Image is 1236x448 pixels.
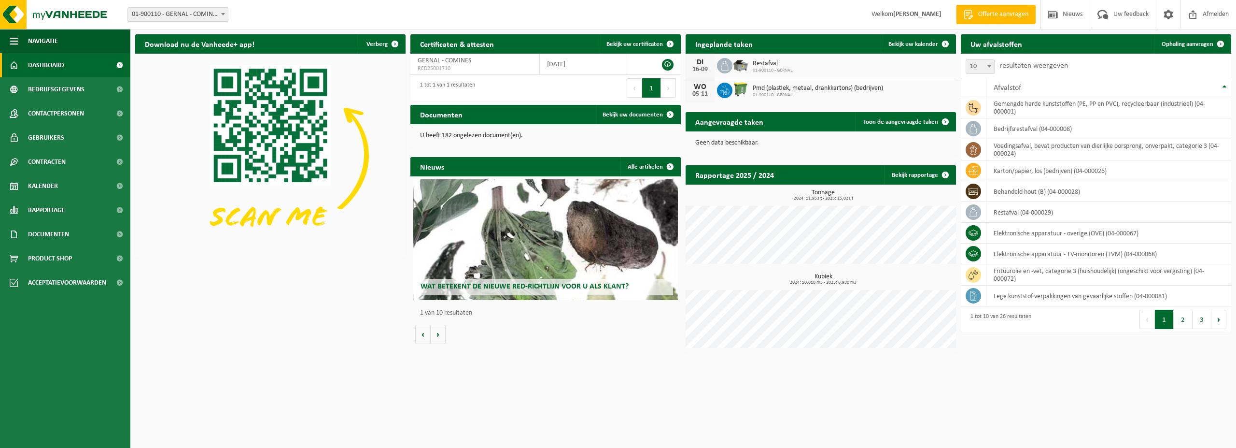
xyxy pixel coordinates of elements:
h2: Uw afvalstoffen [961,34,1032,53]
span: Ophaling aanvragen [1162,41,1213,47]
td: bedrijfsrestafval (04-000008) [986,118,1231,139]
h3: Kubiek [690,274,956,285]
span: Restafval [753,60,792,68]
td: gemengde harde kunststoffen (PE, PP en PVC), recycleerbaar (industrieel) (04-000001) [986,97,1231,118]
span: Bekijk uw certificaten [606,41,663,47]
div: WO [690,83,710,91]
h2: Documenten [410,105,472,124]
span: Bekijk uw kalender [888,41,938,47]
span: Offerte aanvragen [976,10,1031,19]
a: Bekijk rapportage [884,165,955,185]
button: Vorige [415,325,431,344]
h2: Aangevraagde taken [686,112,773,131]
span: Bekijk uw documenten [603,112,663,118]
div: 05-11 [690,91,710,98]
span: 2024: 10,010 m3 - 2025: 6,930 m3 [690,280,956,285]
span: Dashboard [28,53,64,77]
td: [DATE] [540,54,627,75]
a: Wat betekent de nieuwe RED-richtlijn voor u als klant? [413,179,678,300]
button: 2 [1174,310,1193,329]
span: 10 [966,60,994,73]
span: 01-900110 - GERNAL [753,68,792,73]
button: Next [661,78,676,98]
span: Rapportage [28,198,65,222]
td: karton/papier, los (bedrijven) (04-000026) [986,160,1231,181]
img: Download de VHEPlus App [135,54,406,257]
span: 01-900110 - GERNAL - COMINES [128,8,228,21]
td: elektronische apparatuur - overige (OVE) (04-000067) [986,223,1231,244]
td: elektronische apparatuur - TV-monitoren (TVM) (04-000068) [986,244,1231,264]
button: 1 [642,78,661,98]
span: Navigatie [28,29,58,53]
span: Documenten [28,222,69,246]
h2: Nieuws [410,157,454,176]
a: Bekijk uw certificaten [599,34,680,54]
h2: Rapportage 2025 / 2024 [686,165,784,184]
td: frituurolie en -vet, categorie 3 (huishoudelijk) (ongeschikt voor vergisting) (04-000072) [986,264,1231,286]
a: Offerte aanvragen [956,5,1036,24]
span: 2024: 11,953 t - 2025: 15,021 t [690,196,956,201]
div: 1 tot 1 van 1 resultaten [415,77,475,99]
span: Verberg [366,41,388,47]
a: Bekijk uw documenten [595,105,680,124]
span: 01-900110 - GERNAL - COMINES [127,7,228,22]
strong: [PERSON_NAME] [893,11,941,18]
h2: Certificaten & attesten [410,34,504,53]
span: Wat betekent de nieuwe RED-richtlijn voor u als klant? [421,283,629,290]
span: Gebruikers [28,126,64,150]
img: WB-0770-HPE-GN-50 [732,81,749,98]
div: 16-09 [690,66,710,73]
div: 1 tot 10 van 26 resultaten [966,309,1031,330]
button: 3 [1193,310,1211,329]
h2: Ingeplande taken [686,34,762,53]
button: Previous [1139,310,1155,329]
p: Geen data beschikbaar. [695,140,946,146]
span: Afvalstof [994,84,1021,92]
p: U heeft 182 ongelezen document(en). [420,132,671,139]
h3: Tonnage [690,189,956,201]
button: Previous [627,78,642,98]
p: 1 van 10 resultaten [420,310,676,317]
span: Product Shop [28,246,72,271]
button: Volgende [431,325,446,344]
span: Contracten [28,150,66,174]
a: Toon de aangevraagde taken [856,112,955,131]
span: Contactpersonen [28,101,84,126]
span: Toon de aangevraagde taken [863,119,938,125]
div: DI [690,58,710,66]
label: resultaten weergeven [999,62,1068,70]
a: Bekijk uw kalender [881,34,955,54]
td: voedingsafval, bevat producten van dierlijke oorsprong, onverpakt, categorie 3 (04-000024) [986,139,1231,160]
a: Ophaling aanvragen [1154,34,1230,54]
span: Bedrijfsgegevens [28,77,84,101]
span: Pmd (plastiek, metaal, drankkartons) (bedrijven) [753,85,883,92]
button: 1 [1155,310,1174,329]
td: lege kunststof verpakkingen van gevaarlijke stoffen (04-000081) [986,286,1231,306]
td: restafval (04-000029) [986,202,1231,223]
span: GERNAL - COMINES [418,57,471,64]
iframe: chat widget [5,427,161,448]
img: WB-5000-GAL-GY-01 [732,57,749,73]
button: Verberg [359,34,405,54]
span: 10 [966,59,995,74]
span: 01-900110 - GERNAL [753,92,883,98]
span: RED25001710 [418,65,532,72]
h2: Download nu de Vanheede+ app! [135,34,264,53]
td: behandeld hout (B) (04-000028) [986,181,1231,202]
button: Next [1211,310,1226,329]
a: Alle artikelen [620,157,680,176]
span: Kalender [28,174,58,198]
span: Acceptatievoorwaarden [28,271,106,295]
